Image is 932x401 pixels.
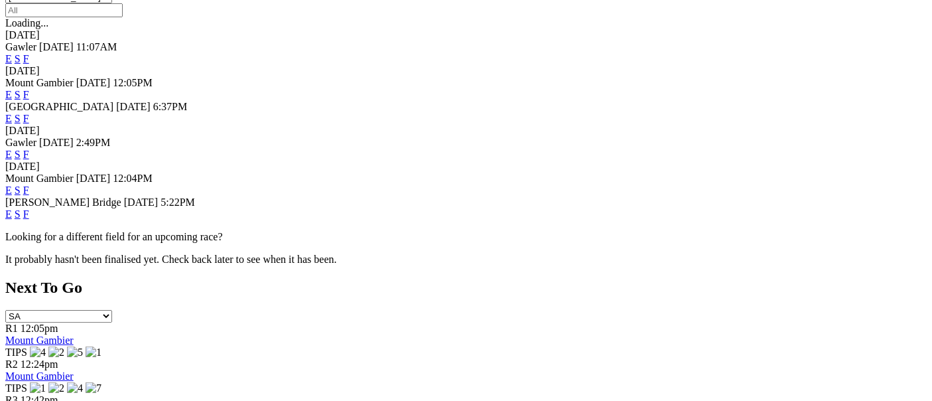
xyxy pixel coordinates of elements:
[5,161,927,173] div: [DATE]
[76,173,111,184] span: [DATE]
[5,149,12,160] a: E
[5,370,74,382] a: Mount Gambier
[23,113,29,124] a: F
[15,185,21,196] a: S
[5,77,74,88] span: Mount Gambier
[5,231,927,243] p: Looking for a different field for an upcoming race?
[113,77,153,88] span: 12:05PM
[15,208,21,220] a: S
[113,173,153,184] span: 12:04PM
[76,41,117,52] span: 11:07AM
[15,113,21,124] a: S
[116,101,151,112] span: [DATE]
[23,185,29,196] a: F
[5,382,27,394] span: TIPS
[124,197,159,208] span: [DATE]
[5,335,74,346] a: Mount Gambier
[5,3,123,17] input: Select date
[5,323,18,334] span: R1
[5,53,12,64] a: E
[5,279,927,297] h2: Next To Go
[15,149,21,160] a: S
[5,359,18,370] span: R2
[23,149,29,160] a: F
[67,382,83,394] img: 4
[86,347,101,359] img: 1
[5,41,36,52] span: Gawler
[48,347,64,359] img: 2
[39,41,74,52] span: [DATE]
[30,382,46,394] img: 1
[76,77,111,88] span: [DATE]
[161,197,195,208] span: 5:22PM
[48,382,64,394] img: 2
[5,89,12,100] a: E
[5,185,12,196] a: E
[86,382,101,394] img: 7
[21,323,58,334] span: 12:05pm
[15,53,21,64] a: S
[23,89,29,100] a: F
[5,137,36,148] span: Gawler
[15,89,21,100] a: S
[5,101,113,112] span: [GEOGRAPHIC_DATA]
[5,113,12,124] a: E
[23,53,29,64] a: F
[21,359,58,370] span: 12:24pm
[30,347,46,359] img: 4
[23,208,29,220] a: F
[5,125,927,137] div: [DATE]
[76,137,111,148] span: 2:49PM
[153,101,188,112] span: 6:37PM
[39,137,74,148] span: [DATE]
[5,29,927,41] div: [DATE]
[5,197,121,208] span: [PERSON_NAME] Bridge
[5,17,48,29] span: Loading...
[5,173,74,184] span: Mount Gambier
[5,208,12,220] a: E
[5,347,27,358] span: TIPS
[5,254,337,265] partial: It probably hasn't been finalised yet. Check back later to see when it has been.
[5,65,927,77] div: [DATE]
[67,347,83,359] img: 5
